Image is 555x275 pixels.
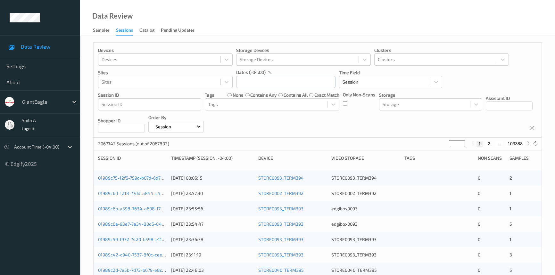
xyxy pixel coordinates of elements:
div: [DATE] 23:36:38 [171,236,253,243]
a: STORE0040_TERM395 [258,267,304,273]
span: 2 [509,175,512,181]
a: Catalog [139,26,161,35]
a: STORE0093_TERM393 [258,206,303,211]
span: 0 [478,267,480,273]
span: 1 [509,190,511,196]
p: Storage [379,92,482,98]
p: Session [153,124,173,130]
label: exact match [314,92,339,98]
p: Assistant ID [486,95,533,101]
div: STORE0093_TERM393 [331,236,400,243]
div: [DATE] 00:06:15 [171,175,253,181]
p: Shopper ID [98,117,145,124]
div: STORE0040_TERM395 [331,267,400,273]
p: Only Non-Scans [343,92,375,98]
div: STORE0002_TERM392 [331,190,400,197]
p: Sites [98,69,233,76]
div: Pending Updates [161,27,195,35]
a: 01989c6d-1218-77dd-a844-c49d4682e180 [98,190,186,196]
div: Session ID [98,155,167,161]
label: contains all [284,92,308,98]
button: 1 [476,141,483,147]
div: STORE0093_TERM394 [331,175,400,181]
div: [DATE] 23:54:47 [171,221,253,227]
button: 2 [486,141,492,147]
p: 2067742 Sessions (out of 2067802) [98,141,169,147]
a: STORE0093_TERM394 [258,175,304,181]
div: Timestamp (Session, -04:00) [171,155,253,161]
a: STORE0093_TERM393 [258,221,303,227]
div: [DATE] 23:11:19 [171,252,253,258]
a: Samples [93,26,116,35]
p: Tags [205,92,214,98]
span: 0 [478,237,480,242]
div: Samples [509,155,537,161]
p: Session ID [98,92,201,98]
span: 5 [509,267,512,273]
div: Catalog [139,27,154,35]
p: Time Field [339,69,442,76]
a: 01989c2d-7e5b-7d73-b679-e8c8c27db0f8 [98,267,184,273]
div: edgibox0093 [331,221,400,227]
div: [DATE] 23:55:56 [171,206,253,212]
div: Sessions [116,27,133,36]
button: 103388 [506,141,525,147]
div: Video Storage [331,155,400,161]
a: STORE0093_TERM393 [258,237,303,242]
label: contains any [250,92,277,98]
p: Clusters [374,47,509,53]
div: Tags [404,155,473,161]
a: STORE0002_TERM392 [258,190,303,196]
div: Data Review [92,13,133,19]
a: STORE0093_TERM393 [258,252,303,257]
label: none [233,92,244,98]
a: 01989c6a-93e7-7e34-80d5-841dac580b02 [98,221,187,227]
a: 01989c75-12f6-759c-b07d-6d7515de2c9c [98,175,182,181]
div: Samples [93,27,110,35]
p: Storage Devices [236,47,371,53]
a: 01989c59-f932-7420-b598-e11f42e4103a [98,237,184,242]
span: 0 [478,221,480,227]
a: 01989c42-c940-7537-8f0c-cee5b76d7f40 [98,252,184,257]
p: Order By [148,114,204,121]
div: Device [258,155,327,161]
span: 0 [478,252,480,257]
span: 5 [509,221,512,227]
a: Pending Updates [161,26,201,35]
span: 0 [478,190,480,196]
span: 3 [509,252,512,257]
span: 0 [478,175,480,181]
span: 0 [478,206,480,211]
span: 1 [509,237,511,242]
div: [DATE] 22:48:03 [171,267,253,273]
button: ... [495,141,503,147]
span: 1 [509,206,511,211]
div: edgibox0093 [331,206,400,212]
a: Sessions [116,26,139,36]
a: 01989c6b-a398-7634-a608-f76c292ec59c [98,206,185,211]
div: Non Scans [478,155,505,161]
p: Devices [98,47,233,53]
div: STORE0093_TERM393 [331,252,400,258]
p: dates (-04:00) [236,69,266,76]
div: [DATE] 23:57:30 [171,190,253,197]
